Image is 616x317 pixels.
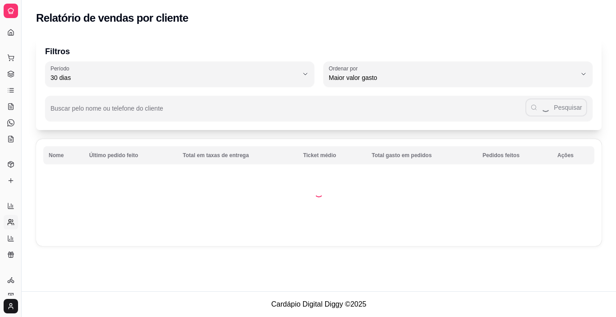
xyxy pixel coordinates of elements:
button: Ordenar porMaior valor gasto [323,61,593,87]
h2: Relatório de vendas por cliente [36,11,188,25]
p: Filtros [45,45,593,58]
span: Maior valor gasto [329,73,576,82]
label: Período [51,65,72,72]
footer: Cardápio Digital Diggy © 2025 [22,291,616,317]
label: Ordenar por [329,65,361,72]
button: Período30 dias [45,61,314,87]
input: Buscar pelo nome ou telefone do cliente [51,107,525,117]
div: Loading [314,188,323,197]
span: 30 dias [51,73,298,82]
